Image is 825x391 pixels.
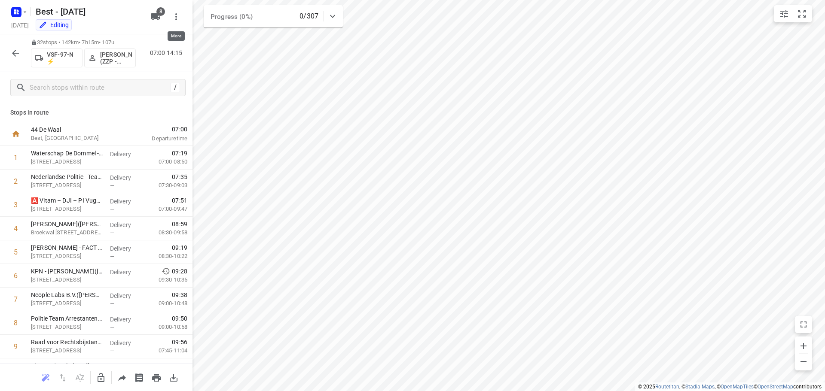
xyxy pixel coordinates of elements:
div: / [171,83,180,92]
p: Departure time [131,134,187,143]
p: Delivery [110,173,142,182]
p: Uitgeverij Malmberg(Nellie Jansen) [31,361,103,370]
span: — [110,348,114,354]
div: 4 [14,224,18,233]
button: Fit zoom [793,5,810,22]
a: OpenMapTiles [721,384,754,390]
span: 07:00 [131,125,187,133]
p: Waterschap De Dommel - WDD - Boxtel (Jesper Hordijk & Bas Boelaars ) [31,149,103,158]
span: 07:19 [172,149,187,158]
span: Download route [165,373,182,381]
p: 07:45-11:04 [145,346,187,355]
svg: Early [162,267,170,276]
p: Reinier van Arkel - FACT Team Zuid Oost(Annet van Helden) [31,243,103,252]
li: © 2025 , © , © © contributors [638,384,822,390]
p: Broekwal [STREET_ADDRESS] [31,228,103,237]
p: 07:00-14:15 [150,48,186,58]
div: Editing [39,21,69,29]
div: 5 [14,248,18,256]
span: — [110,324,114,330]
p: Eugenio van den Heuvel (ZZP - Best) [100,51,132,65]
p: Delivery [110,244,142,253]
div: small contained button group [774,5,812,22]
p: Schapenmarkt 1, Den Bosch [31,276,103,284]
button: Map settings [776,5,793,22]
span: 09:38 [172,291,187,299]
p: 🅰️ Vitam – DJI – PI Vught(Waldo Voesenek) [31,196,103,205]
a: Stadia Maps [685,384,715,390]
p: 07:00-08:50 [145,158,187,166]
p: Raad voor Rechtsbijstand - Den Bosch(Linda Strating) [31,338,103,346]
span: 8 [156,7,165,16]
p: Delivery [110,150,142,158]
p: Bethaniestraat 2, Den Bosch [31,252,103,261]
span: — [110,230,114,236]
button: [PERSON_NAME] (ZZP - Best) [84,48,136,67]
button: 8 [147,8,164,25]
p: Best, [GEOGRAPHIC_DATA] [31,134,120,142]
div: 9 [14,343,18,351]
p: Stops in route [10,108,182,117]
p: 07:30-09:03 [145,181,187,190]
p: Delivery [110,362,142,371]
div: 1 [14,154,18,162]
div: 6 [14,272,18,280]
p: 08:30-09:58 [145,228,187,237]
p: Magistratenlaan 174, Den Bosch [31,346,103,355]
p: Delivery [110,268,142,276]
input: Search stops within route [30,81,171,94]
p: [STREET_ADDRESS] [31,205,103,213]
a: OpenStreetMap [758,384,793,390]
span: — [110,182,114,189]
p: Delivery [110,291,142,300]
p: Delivery [110,315,142,324]
span: 09:28 [172,267,187,276]
p: [STREET_ADDRESS] [31,299,103,308]
span: — [110,300,114,307]
span: 09:50 [172,314,187,323]
h5: Project date [8,20,32,30]
p: Delivery [110,197,142,206]
p: 09:00-10:48 [145,299,187,308]
p: Delivery [110,221,142,229]
span: — [110,206,114,212]
p: Neople Labs B.V.(Ikram Vesters-Rhioui) [31,291,103,299]
p: KPN - Den Bosch(Silvia van Ravesteijn) [31,267,103,276]
span: — [110,159,114,165]
span: 07:51 [172,196,187,205]
div: 2 [14,177,18,185]
p: Delivery [110,339,142,347]
div: 3 [14,201,18,209]
p: Nederlandse Politie - Team Infrastructuur(Nicole Koningstein) [31,173,103,181]
span: Print route [148,373,165,381]
span: Share route [113,373,131,381]
p: 0/307 [299,11,318,21]
p: Leeghwaterlaan 8, Den Bosch [31,323,103,331]
span: 10:06 [172,361,187,370]
span: — [110,277,114,283]
div: 8 [14,319,18,327]
div: 7 [14,295,18,303]
p: VSF-97-N ⚡ [47,51,79,65]
p: 08:30-10:22 [145,252,187,261]
p: Petru B.V.(Tonnie van Hooijdonk ) [31,220,103,228]
p: 09:30-10:35 [145,276,187,284]
span: — [110,253,114,260]
p: [STREET_ADDRESS] [31,181,103,190]
button: VSF-97-N ⚡ [31,48,82,67]
span: Reverse route [54,373,71,381]
p: 44 De Waal [31,125,120,134]
span: 09:19 [172,243,187,252]
span: Reoptimize route [37,373,54,381]
p: Politie Team Arrestantenzaken - Locatie Den Bosch - Leeghwaterlaan(Miriam Donkers) [31,314,103,323]
p: 09:00-10:58 [145,323,187,331]
span: 07:35 [172,173,187,181]
span: Progress (0%) [211,13,253,21]
span: 09:56 [172,338,187,346]
div: Progress (0%)0/307 [204,5,343,27]
span: 08:59 [172,220,187,228]
p: [STREET_ADDRESS] [31,158,103,166]
span: Print shipping labels [131,373,148,381]
h5: Best - [DATE] [32,5,144,18]
button: Unlock route [92,369,110,386]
